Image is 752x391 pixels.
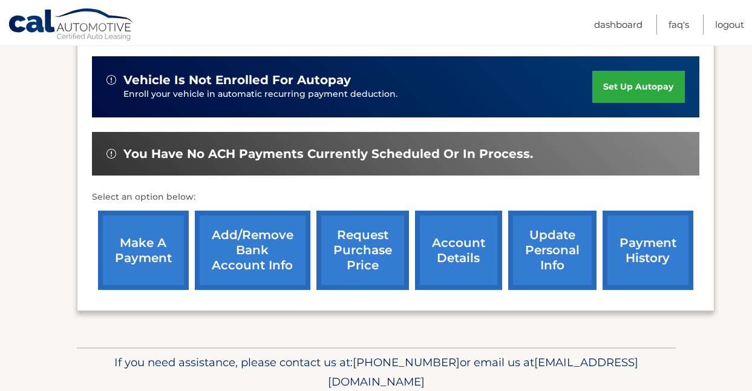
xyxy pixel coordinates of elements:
span: [EMAIL_ADDRESS][DOMAIN_NAME] [328,355,638,389]
a: Cal Automotive [8,8,135,43]
a: set up autopay [592,71,684,103]
a: account details [415,211,502,290]
span: [PHONE_NUMBER] [353,355,460,369]
p: Select an option below: [92,190,699,205]
span: You have no ACH payments currently scheduled or in process. [123,146,533,162]
a: Dashboard [594,15,642,34]
a: update personal info [508,211,597,290]
img: alert-white.svg [106,149,116,159]
a: FAQ's [669,15,689,34]
img: alert-white.svg [106,75,116,85]
a: payment history [603,211,693,290]
span: vehicle is not enrolled for autopay [123,73,351,88]
a: Add/Remove bank account info [195,211,310,290]
a: request purchase price [316,211,409,290]
p: Enroll your vehicle in automatic recurring payment deduction. [123,88,593,101]
a: Logout [715,15,744,34]
a: make a payment [98,211,189,290]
